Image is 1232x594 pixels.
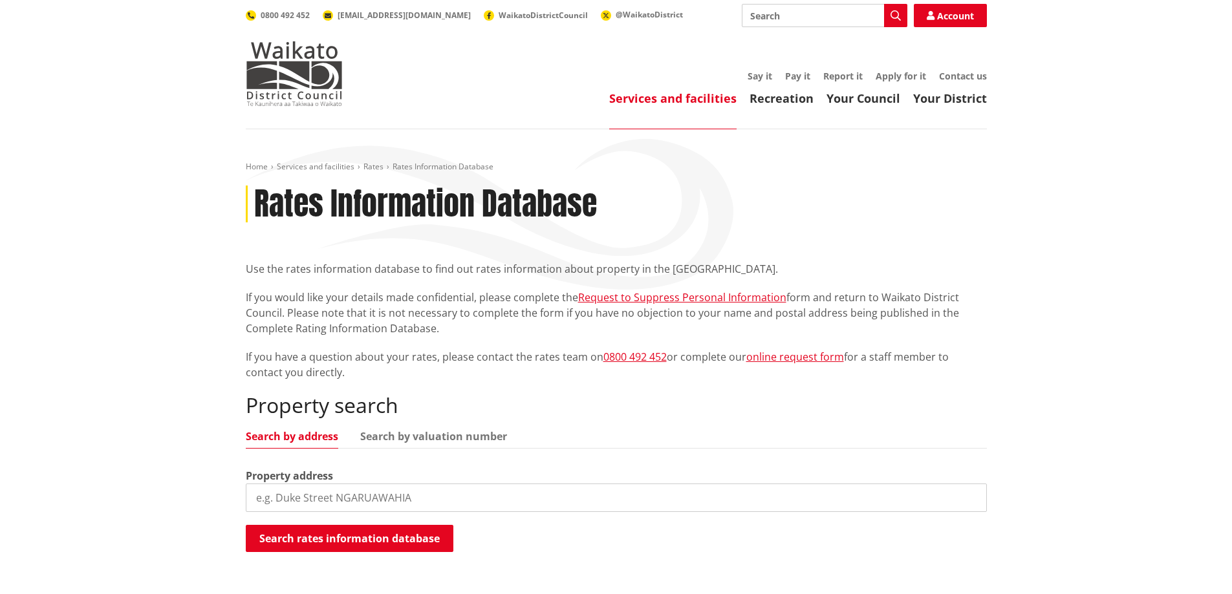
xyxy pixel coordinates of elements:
p: If you would like your details made confidential, please complete the form and return to Waikato ... [246,290,987,336]
p: Use the rates information database to find out rates information about property in the [GEOGRAPHI... [246,261,987,277]
button: Search rates information database [246,525,453,552]
a: Contact us [939,70,987,82]
a: Services and facilities [277,161,354,172]
span: WaikatoDistrictCouncil [499,10,588,21]
span: Rates Information Database [393,161,493,172]
p: If you have a question about your rates, please contact the rates team on or complete our for a s... [246,349,987,380]
span: @WaikatoDistrict [616,9,683,20]
a: Recreation [750,90,814,106]
h1: Rates Information Database [254,186,597,223]
a: @WaikatoDistrict [601,9,683,20]
a: Report it [823,70,863,82]
a: Your District [913,90,987,106]
span: 0800 492 452 [261,10,310,21]
a: Services and facilities [609,90,737,106]
h2: Property search [246,393,987,418]
a: Your Council [827,90,900,106]
a: Account [914,4,987,27]
a: online request form [746,350,844,364]
a: 0800 492 452 [603,350,667,364]
a: Say it [748,70,772,82]
input: Search input [742,4,907,27]
a: Search by valuation number [360,431,507,441]
input: e.g. Duke Street NGARUAWAHIA [246,483,987,512]
nav: breadcrumb [246,162,987,173]
a: WaikatoDistrictCouncil [484,10,588,21]
a: Pay it [785,70,810,82]
img: Waikato District Council - Te Kaunihera aa Takiwaa o Waikato [246,41,343,106]
a: Rates [363,161,384,172]
span: [EMAIL_ADDRESS][DOMAIN_NAME] [338,10,471,21]
a: 0800 492 452 [246,10,310,21]
a: [EMAIL_ADDRESS][DOMAIN_NAME] [323,10,471,21]
a: Search by address [246,431,338,441]
a: Apply for it [876,70,926,82]
a: Home [246,161,268,172]
a: Request to Suppress Personal Information [578,290,786,304]
label: Property address [246,468,333,483]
